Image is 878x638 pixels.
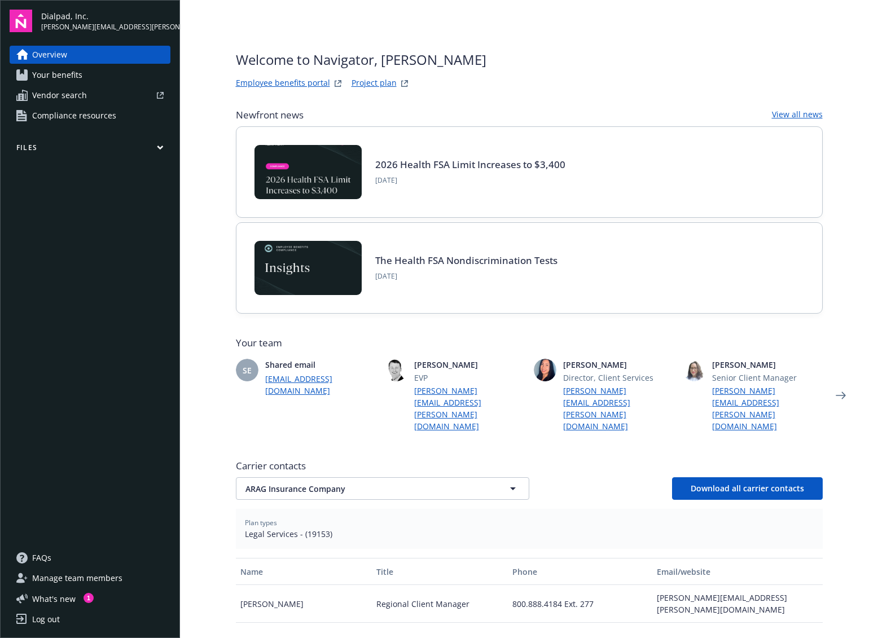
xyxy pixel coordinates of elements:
span: Shared email [265,359,376,371]
span: [DATE] [375,175,565,186]
div: Name [240,566,367,578]
img: photo [385,359,407,381]
div: Email/website [657,566,818,578]
div: 800.888.4184 Ext. 277 [508,585,652,623]
button: What's new1 [10,593,94,605]
button: Title [372,558,508,585]
div: 1 [84,593,94,603]
div: Phone [512,566,648,578]
span: Your benefits [32,66,82,84]
button: Download all carrier contacts [672,477,823,500]
span: Plan types [245,518,814,528]
a: FAQs [10,549,170,567]
span: Carrier contacts [236,459,823,473]
span: ARAG Insurance Company [245,483,480,495]
span: EVP [414,372,525,384]
span: Your team [236,336,823,350]
img: navigator-logo.svg [10,10,32,32]
a: [PERSON_NAME][EMAIL_ADDRESS][PERSON_NAME][DOMAIN_NAME] [712,385,823,432]
a: Project plan [352,77,397,90]
a: [PERSON_NAME][EMAIL_ADDRESS][PERSON_NAME][DOMAIN_NAME] [563,385,674,432]
a: 2026 Health FSA Limit Increases to $3,400 [375,158,565,171]
img: Card Image - EB Compliance Insights.png [254,241,362,295]
span: What ' s new [32,593,76,605]
a: Overview [10,46,170,64]
div: [PERSON_NAME][EMAIL_ADDRESS][PERSON_NAME][DOMAIN_NAME] [652,585,822,623]
button: Dialpad, Inc.[PERSON_NAME][EMAIL_ADDRESS][PERSON_NAME][DOMAIN_NAME] [41,10,170,32]
a: striveWebsite [331,77,345,90]
span: Download all carrier contacts [691,483,804,494]
span: Senior Client Manager [712,372,823,384]
div: Log out [32,610,60,628]
a: [PERSON_NAME][EMAIL_ADDRESS][PERSON_NAME][DOMAIN_NAME] [414,385,525,432]
a: Vendor search [10,86,170,104]
span: Manage team members [32,569,122,587]
div: [PERSON_NAME] [236,585,372,623]
a: The Health FSA Nondiscrimination Tests [375,254,557,267]
span: [PERSON_NAME][EMAIL_ADDRESS][PERSON_NAME][DOMAIN_NAME] [41,22,170,32]
button: Files [10,143,170,157]
span: FAQs [32,549,51,567]
span: [PERSON_NAME] [712,359,823,371]
span: Overview [32,46,67,64]
span: Welcome to Navigator , [PERSON_NAME] [236,50,486,70]
a: Employee benefits portal [236,77,330,90]
a: [EMAIL_ADDRESS][DOMAIN_NAME] [265,373,376,397]
span: Legal Services - (19153) [245,528,814,540]
a: Your benefits [10,66,170,84]
span: Dialpad, Inc. [41,10,170,22]
span: [PERSON_NAME] [414,359,525,371]
span: Newfront news [236,108,304,122]
span: Vendor search [32,86,87,104]
img: photo [534,359,556,381]
img: BLOG-Card Image - Compliance - 2026 Health FSA Limit Increases to $3,400.jpg [254,145,362,199]
button: ARAG Insurance Company [236,477,529,500]
a: Next [832,386,850,404]
a: View all news [772,108,823,122]
span: SE [243,364,252,376]
a: Manage team members [10,569,170,587]
span: Compliance resources [32,107,116,125]
img: photo [683,359,705,381]
span: [PERSON_NAME] [563,359,674,371]
span: [DATE] [375,271,557,281]
button: Phone [508,558,652,585]
div: Regional Client Manager [372,585,508,623]
a: Compliance resources [10,107,170,125]
div: Title [376,566,503,578]
a: projectPlanWebsite [398,77,411,90]
span: Director, Client Services [563,372,674,384]
button: Email/website [652,558,822,585]
button: Name [236,558,372,585]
